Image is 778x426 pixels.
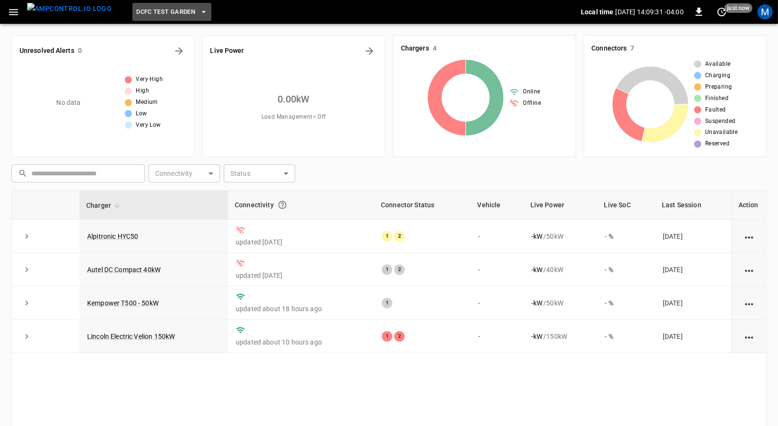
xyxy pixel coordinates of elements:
[531,298,542,308] p: - kW
[136,75,163,84] span: Very High
[524,191,598,220] th: Live Power
[731,191,766,220] th: Action
[531,265,590,274] div: / 40 kW
[655,320,731,353] td: [DATE]
[581,7,614,17] p: Local time
[362,43,377,59] button: Energy Overview
[394,331,405,342] div: 2
[743,298,755,308] div: action cell options
[471,286,524,320] td: -
[236,304,367,314] p: updated about 18 hours ago
[401,43,429,54] h6: Chargers
[714,4,729,20] button: set refresh interval
[471,191,524,220] th: Vehicle
[705,128,738,137] span: Unavailable
[598,320,655,353] td: - %
[655,191,731,220] th: Last Session
[531,265,542,274] p: - kW
[87,299,159,307] a: Kempower T500 - 50kW
[531,298,590,308] div: / 50 kW
[531,232,542,241] p: - kW
[87,233,138,240] a: Alpitronic HYC50
[20,329,34,344] button: expand row
[20,263,34,277] button: expand row
[705,60,731,69] span: Available
[705,94,728,103] span: Finished
[236,237,367,247] p: updated [DATE]
[78,46,82,56] h6: 0
[210,46,244,56] h6: Live Power
[705,82,732,92] span: Preparing
[235,196,368,213] div: Connectivity
[132,3,211,21] button: DCFC Test Garden
[471,320,524,353] td: -
[136,109,147,119] span: Low
[705,71,730,81] span: Charging
[531,232,590,241] div: / 50 kW
[705,117,736,126] span: Suspended
[278,91,310,107] h6: 0.00 kW
[136,7,195,18] span: DCFC Test Garden
[394,231,405,242] div: 2
[27,3,111,15] img: ampcontrol.io logo
[743,332,755,341] div: action cell options
[382,231,392,242] div: 1
[655,220,731,253] td: [DATE]
[631,43,635,54] h6: 7
[394,264,405,275] div: 2
[598,191,655,220] th: Live SoC
[523,87,540,97] span: Online
[274,196,291,213] button: Connection between the charger and our software.
[20,229,34,243] button: expand row
[598,220,655,253] td: - %
[531,332,542,341] p: - kW
[743,232,755,241] div: action cell options
[136,98,158,107] span: Medium
[743,265,755,274] div: action cell options
[261,112,326,122] span: Load Management = Off
[136,86,149,96] span: High
[705,139,729,149] span: Reserved
[86,200,123,211] span: Charger
[433,43,437,54] h6: 4
[374,191,471,220] th: Connector Status
[705,105,726,115] span: Faulted
[382,298,392,308] div: 1
[471,253,524,286] td: -
[592,43,627,54] h6: Connectors
[382,331,392,342] div: 1
[20,296,34,310] button: expand row
[382,264,392,275] div: 1
[598,253,655,286] td: - %
[471,220,524,253] td: -
[655,253,731,286] td: [DATE]
[531,332,590,341] div: / 150 kW
[87,266,160,274] a: Autel DC Compact 40kW
[758,4,773,20] div: profile-icon
[616,7,684,17] p: [DATE] 14:09:31 -04:00
[87,333,175,340] a: Lincoln Electric Velion 150kW
[236,271,367,280] p: updated [DATE]
[171,43,187,59] button: All Alerts
[20,46,74,56] h6: Unresolved Alerts
[523,99,541,108] span: Offline
[236,337,367,347] p: updated about 10 hours ago
[136,121,160,130] span: Very Low
[725,3,753,13] span: just now
[598,286,655,320] td: - %
[655,286,731,320] td: [DATE]
[56,98,80,108] p: No data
